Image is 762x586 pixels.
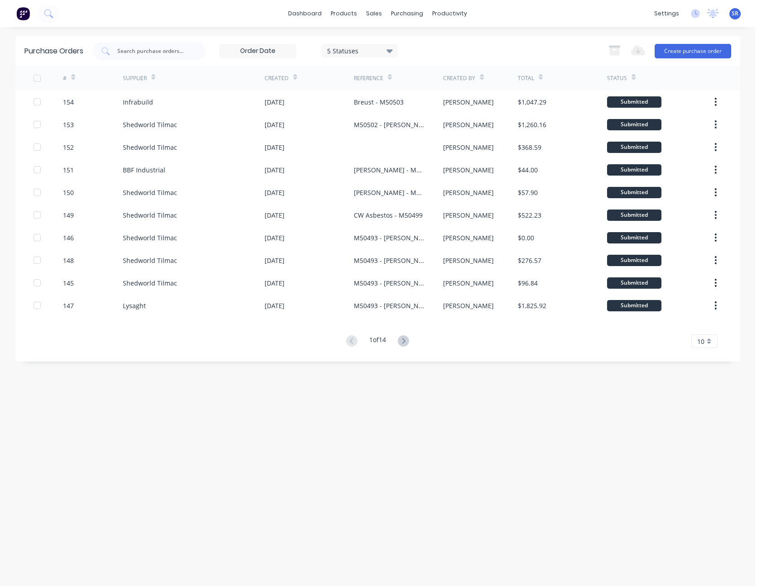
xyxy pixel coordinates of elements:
[607,187,661,198] div: Submitted
[443,143,494,152] div: [PERSON_NAME]
[518,278,538,288] div: $96.84
[443,256,494,265] div: [PERSON_NAME]
[63,188,74,197] div: 150
[607,119,661,130] div: Submitted
[518,210,541,220] div: $522.23
[123,188,177,197] div: Shedworld Tilmac
[518,120,546,129] div: $1,260.16
[518,165,538,175] div: $44.00
[265,233,285,243] div: [DATE]
[354,256,425,265] div: M50493 - [PERSON_NAME]
[354,97,404,107] div: Breust - M50503
[607,96,661,108] div: Submitted
[63,165,74,175] div: 151
[518,256,541,265] div: $276.57
[284,7,326,20] a: dashboard
[650,7,684,20] div: settings
[443,210,494,220] div: [PERSON_NAME]
[63,97,74,107] div: 154
[607,210,661,221] div: Submitted
[265,210,285,220] div: [DATE]
[123,256,177,265] div: Shedworld Tilmac
[265,301,285,310] div: [DATE]
[443,97,494,107] div: [PERSON_NAME]
[518,301,546,310] div: $1,825.92
[265,97,285,107] div: [DATE]
[362,7,386,20] div: sales
[123,210,177,220] div: Shedworld Tilmac
[354,278,425,288] div: M50493 - [PERSON_NAME]
[265,74,289,82] div: Created
[386,7,428,20] div: purchasing
[63,256,74,265] div: 148
[63,233,74,243] div: 146
[265,120,285,129] div: [DATE]
[443,165,494,175] div: [PERSON_NAME]
[123,120,177,129] div: Shedworld Tilmac
[354,165,425,175] div: [PERSON_NAME] - M50487-A
[63,120,74,129] div: 153
[265,278,285,288] div: [DATE]
[354,120,425,129] div: M50502 - [PERSON_NAME]
[265,143,285,152] div: [DATE]
[326,7,362,20] div: products
[220,44,296,58] input: Order Date
[327,46,392,55] div: 5 Statuses
[123,143,177,152] div: Shedworld Tilmac
[123,97,153,107] div: Infrabuild
[697,337,704,346] span: 10
[607,232,661,243] div: Submitted
[731,555,753,577] iframe: Intercom live chat
[443,301,494,310] div: [PERSON_NAME]
[265,165,285,175] div: [DATE]
[123,233,177,243] div: Shedworld Tilmac
[369,335,386,348] div: 1 of 14
[354,210,423,220] div: CW Asbestos - M50499
[354,188,425,197] div: [PERSON_NAME] - M50487 - A
[518,74,534,82] div: Total
[518,233,534,243] div: $0.00
[607,277,661,289] div: Submitted
[443,278,494,288] div: [PERSON_NAME]
[518,188,538,197] div: $57.90
[443,233,494,243] div: [PERSON_NAME]
[265,256,285,265] div: [DATE]
[607,74,627,82] div: Status
[443,120,494,129] div: [PERSON_NAME]
[123,301,146,310] div: Lysaght
[123,278,177,288] div: Shedworld Tilmac
[518,143,541,152] div: $368.59
[116,47,192,56] input: Search purchase orders...
[265,188,285,197] div: [DATE]
[63,74,67,82] div: #
[63,278,74,288] div: 145
[607,164,661,176] div: Submitted
[655,44,731,58] button: Create purchase order
[354,233,425,243] div: M50493 - [PERSON_NAME]
[443,74,475,82] div: Created By
[607,255,661,266] div: Submitted
[63,143,74,152] div: 152
[63,210,74,220] div: 149
[443,188,494,197] div: [PERSON_NAME]
[24,46,83,57] div: Purchase Orders
[518,97,546,107] div: $1,047.29
[16,7,30,20] img: Factory
[63,301,74,310] div: 147
[428,7,472,20] div: productivity
[354,301,425,310] div: M50493 - [PERSON_NAME]
[732,10,738,18] span: SR
[354,74,383,82] div: Reference
[123,74,147,82] div: Supplier
[123,165,165,175] div: BBF Industrial
[607,300,661,311] div: Submitted
[607,142,661,153] div: Submitted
